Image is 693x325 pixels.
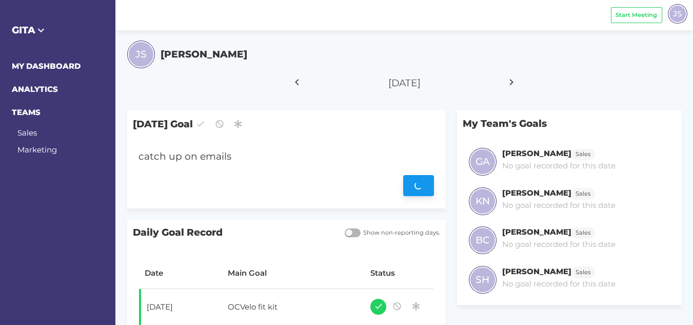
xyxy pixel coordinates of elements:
[502,239,616,251] p: No goal recorded for this date
[228,267,359,279] div: Main Goal
[12,23,104,37] h5: GITA
[502,266,571,276] h6: [PERSON_NAME]
[502,188,571,198] h6: [PERSON_NAME]
[502,148,571,158] h6: [PERSON_NAME]
[668,4,687,24] div: JS
[502,227,571,237] h6: [PERSON_NAME]
[571,227,595,237] a: Sales
[576,268,590,277] span: Sales
[17,145,57,155] a: Marketing
[571,266,595,276] a: Sales
[502,200,616,212] p: No goal recorded for this date
[17,128,37,138] a: Sales
[476,194,490,208] span: KN
[135,47,147,62] span: JS
[611,7,662,23] button: Start Meeting
[476,233,489,247] span: BC
[127,110,446,138] span: [DATE] Goal
[370,267,428,279] div: Status
[12,61,81,71] a: MY DASHBOARD
[222,296,353,321] div: OCVelo fit kit
[127,220,339,246] span: Daily Goal Record
[476,155,490,169] span: GA
[576,150,590,159] span: Sales
[476,273,489,287] span: SH
[12,107,104,119] h6: TEAMS
[673,8,682,20] span: JS
[616,11,657,20] span: Start Meeting
[361,228,440,237] span: Show non-reporting days.
[12,84,58,94] a: ANALYTICS
[457,110,681,137] p: My Team's Goals
[145,267,216,279] div: Date
[571,188,595,198] a: Sales
[133,144,414,170] div: catch up on emails
[161,47,247,62] h5: [PERSON_NAME]
[502,278,616,290] p: No goal recorded for this date
[576,228,590,237] span: Sales
[388,77,421,89] span: [DATE]
[576,189,590,198] span: Sales
[571,148,595,158] a: Sales
[502,160,616,172] p: No goal recorded for this date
